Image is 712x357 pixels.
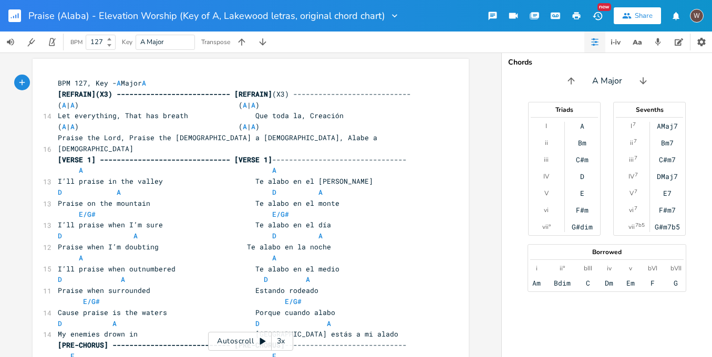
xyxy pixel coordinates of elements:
div: DMaj7 [657,172,678,181]
span: A Major [592,75,622,87]
span: A [327,319,331,328]
div: Bm7 [661,139,674,147]
span: A [251,100,255,110]
div: iv [607,264,612,272]
div: v [629,264,632,272]
div: Transpose [201,39,230,45]
div: C#m [576,155,589,164]
div: V [630,189,634,197]
span: I’ll praise when I’m sure Te alabo en el día [58,220,331,229]
span: A [79,253,83,262]
sup: 7 [634,154,637,162]
div: Autoscroll [208,332,293,351]
div: vii° [542,223,551,231]
span: A [79,165,83,175]
sup: 7b5 [635,221,645,229]
span: [REFRAIN](X3) --------------------------- [REFRAIN] [58,89,272,99]
span: A [243,122,247,131]
span: D [58,231,62,240]
div: A [580,122,584,130]
span: I’ll praise when outnumbered Te alabo en el medio [58,264,339,274]
button: New [587,6,608,25]
span: D [58,275,62,284]
span: A [318,187,323,197]
span: I’ll praise in the valley Te alabo en el [PERSON_NAME] [58,176,373,186]
button: Share [614,7,661,24]
span: A [70,100,75,110]
span: D [255,319,260,328]
div: V [544,189,549,197]
div: iii [629,155,634,164]
span: E/G# [272,209,289,219]
div: ii [545,139,548,147]
div: ii [630,139,633,147]
div: Sevenths [614,107,685,113]
div: vi [544,206,549,214]
sup: 7 [633,120,636,129]
div: D [580,172,584,181]
span: Praise when I’m doubting Te alabo en la noche [58,242,331,251]
span: A [121,275,125,284]
div: I [631,122,632,130]
span: A [306,275,310,284]
div: E [580,189,584,197]
div: Bm [578,139,586,147]
sup: 7 [634,137,637,145]
span: A [112,319,117,328]
span: Praise the Lord, Praise the [DEMOGRAPHIC_DATA] a [DEMOGRAPHIC_DATA], Alabe a [DEMOGRAPHIC_DATA] [58,133,381,153]
div: Key [122,39,132,45]
div: Em [626,279,635,287]
span: (X3) ---------------------------- [58,89,411,99]
div: vi [629,206,634,214]
div: BPM [70,39,82,45]
span: A [251,122,255,131]
span: -------------------------------- [58,155,407,164]
span: D [272,187,276,197]
span: [VERSE 1] ------------------------------- [VERSE 1] [58,155,272,164]
span: A [272,253,276,262]
div: vii [628,223,635,231]
div: Am [532,279,541,287]
div: Wesley [690,9,704,23]
span: [PRE-CHORUS] ---------------------------- [PRE-CHORUS] [58,340,285,350]
div: G [674,279,678,287]
span: D [272,231,276,240]
span: A [272,165,276,175]
span: A [318,231,323,240]
div: IV [543,172,549,181]
div: G#dim [572,223,593,231]
span: A [142,78,146,88]
div: C [586,279,590,287]
span: ( | ) ( | ) [58,100,260,110]
div: New [597,3,611,11]
div: Dm [605,279,613,287]
span: ----------------------------- [58,340,407,350]
div: 3x [272,332,291,351]
div: I [545,122,547,130]
span: A [133,231,138,240]
span: E/G# [83,297,100,306]
span: E/G# [285,297,302,306]
div: F [651,279,655,287]
div: G#m7b5 [655,223,680,231]
div: F#m7 [659,206,676,214]
div: i [536,264,538,272]
div: Chords [508,59,706,66]
sup: 7 [635,171,638,179]
button: W [690,4,704,28]
span: A [117,78,121,88]
div: Borrowed [528,249,686,255]
span: BPM 127, Key - Major [58,78,150,88]
span: A [243,100,247,110]
div: ii° [560,264,565,272]
div: iii [544,155,549,164]
span: D [58,187,62,197]
span: A [70,122,75,131]
span: A Major [140,37,164,47]
span: D [58,319,62,328]
span: A [62,122,66,131]
span: A [62,100,66,110]
span: My enemies drown in [GEOGRAPHIC_DATA] estás a mi alado [58,329,398,339]
span: E/G# [79,209,96,219]
div: IV [628,172,634,181]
